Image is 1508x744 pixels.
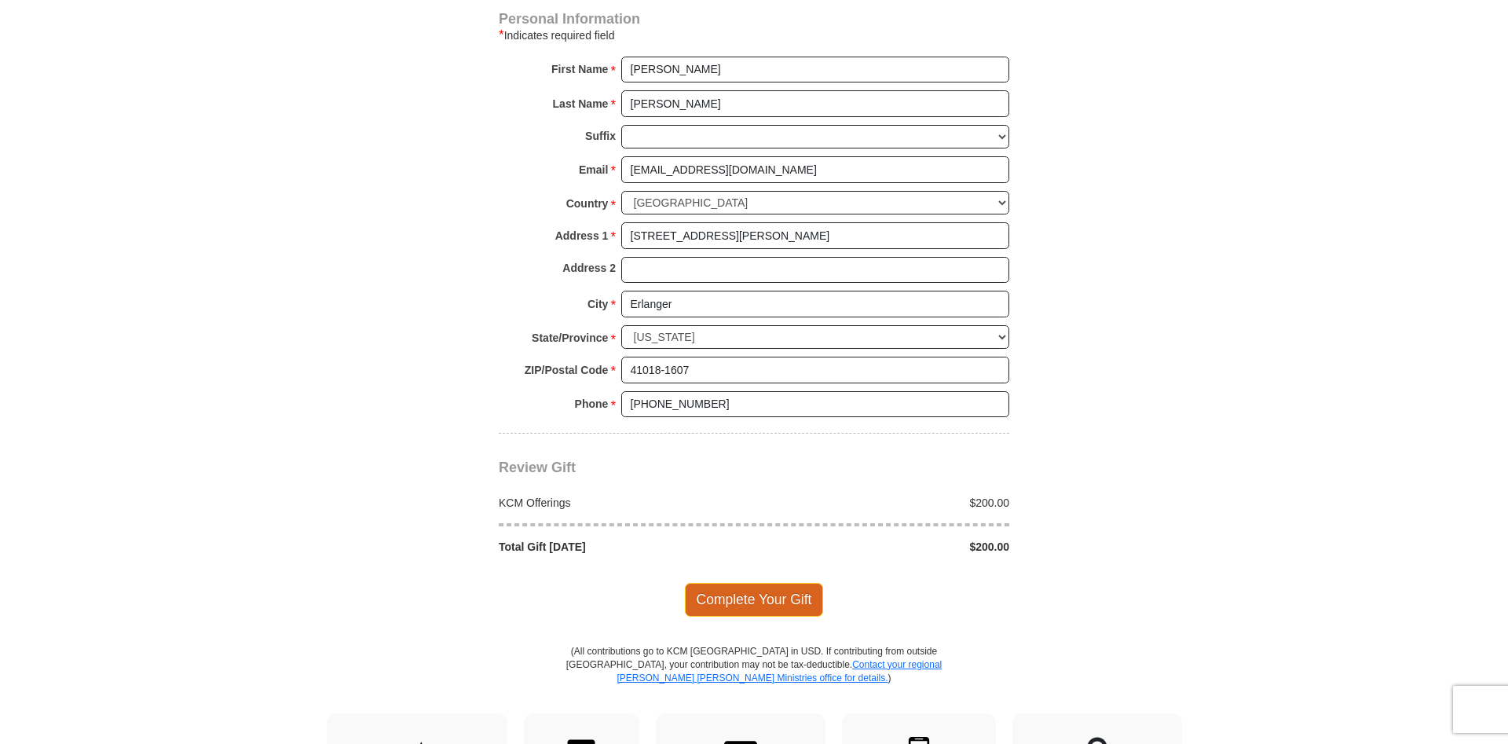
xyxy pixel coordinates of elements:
strong: City [587,293,608,315]
div: $200.00 [754,495,1018,511]
strong: State/Province [532,327,608,349]
div: KCM Offerings [491,495,755,511]
h4: Personal Information [499,13,1009,25]
span: Complete Your Gift [685,583,824,616]
strong: Address 1 [555,225,609,247]
strong: Last Name [553,93,609,115]
strong: Address 2 [562,257,616,279]
strong: Email [579,159,608,181]
strong: Country [566,192,609,214]
div: $200.00 [754,539,1018,555]
p: (All contributions go to KCM [GEOGRAPHIC_DATA] in USD. If contributing from outside [GEOGRAPHIC_D... [565,645,942,713]
div: Total Gift [DATE] [491,539,755,555]
div: Indicates required field [499,26,1009,45]
strong: Phone [575,393,609,415]
strong: Suffix [585,125,616,147]
strong: ZIP/Postal Code [525,359,609,381]
a: Contact your regional [PERSON_NAME] [PERSON_NAME] Ministries office for details. [617,659,942,684]
span: Review Gift [499,460,576,475]
strong: First Name [551,58,608,80]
